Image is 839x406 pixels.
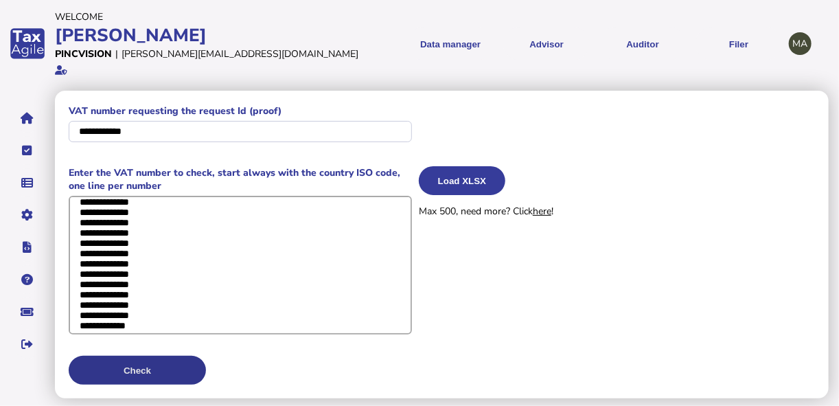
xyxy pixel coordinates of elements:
p: Max 500, need more? Click ! [419,205,815,218]
div: Profile settings [789,32,812,55]
i: Email verified [55,65,67,75]
button: Load XLSX [419,166,505,195]
menu: navigate products [380,27,782,60]
button: Auditor [599,27,686,60]
button: Manage settings [13,201,42,229]
button: Tasks [13,136,42,165]
button: Shows a dropdown of VAT Advisor options [503,27,590,60]
button: Home [13,104,42,133]
div: Pincvision [55,47,112,60]
button: Check [69,356,206,385]
a: here [533,205,551,218]
button: Help pages [13,265,42,294]
div: [PERSON_NAME][EMAIL_ADDRESS][DOMAIN_NAME] [122,47,358,60]
div: [PERSON_NAME] [55,23,373,47]
button: Filer [696,27,782,60]
label: Enter the VAT number to check, start always with the country ISO code, one line per number [69,166,412,192]
button: Sign out [13,330,42,359]
div: | [115,47,118,60]
label: VAT number requesting the request Id (proof) [69,104,412,117]
button: Data manager [13,168,42,197]
button: Developer hub links [13,233,42,262]
button: Shows a dropdown of Data manager options [407,27,494,60]
button: Raise a support ticket [13,297,42,326]
div: Welcome [55,10,373,23]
